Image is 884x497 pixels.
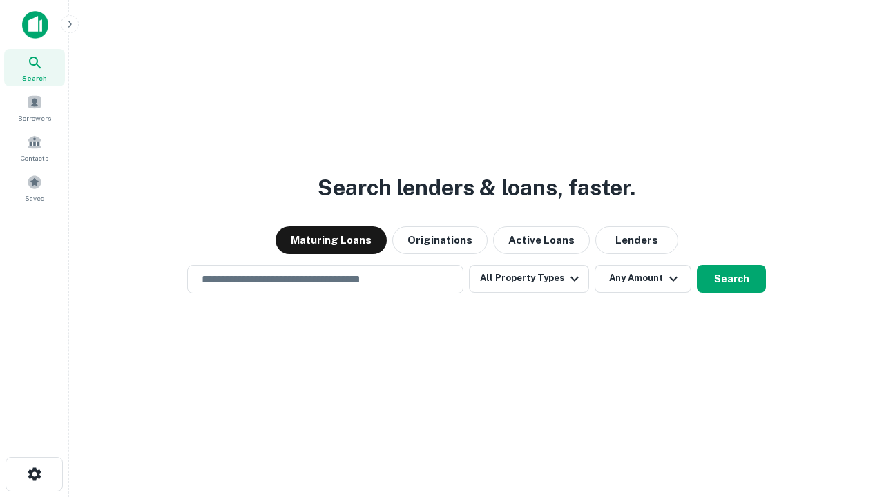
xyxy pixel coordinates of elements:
[493,226,590,254] button: Active Loans
[22,72,47,84] span: Search
[276,226,387,254] button: Maturing Loans
[595,226,678,254] button: Lenders
[318,171,635,204] h3: Search lenders & loans, faster.
[815,342,884,409] iframe: Chat Widget
[18,113,51,124] span: Borrowers
[4,169,65,206] a: Saved
[4,129,65,166] a: Contacts
[595,265,691,293] button: Any Amount
[21,153,48,164] span: Contacts
[469,265,589,293] button: All Property Types
[392,226,488,254] button: Originations
[4,49,65,86] a: Search
[25,193,45,204] span: Saved
[22,11,48,39] img: capitalize-icon.png
[4,89,65,126] a: Borrowers
[697,265,766,293] button: Search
